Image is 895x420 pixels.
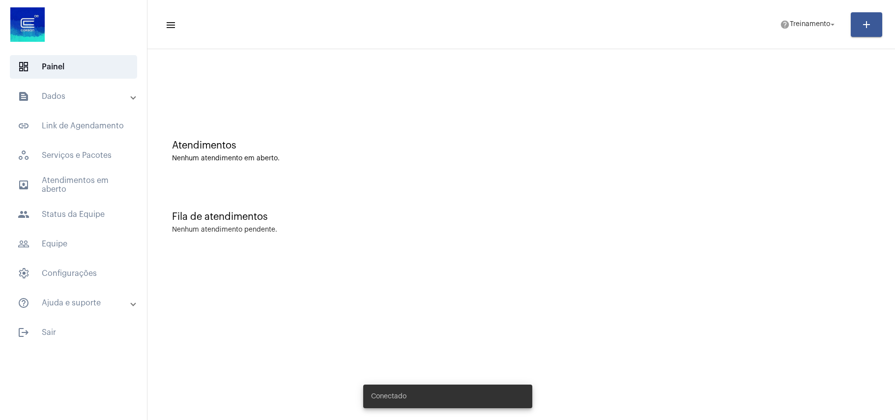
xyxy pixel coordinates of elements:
[8,5,47,44] img: d4669ae0-8c07-2337-4f67-34b0df7f5ae4.jpeg
[172,155,870,162] div: Nenhum atendimento em aberto.
[10,144,137,167] span: Serviços e Pacotes
[790,21,830,28] span: Treinamento
[10,262,137,285] span: Configurações
[18,150,29,161] span: sidenav icon
[18,120,29,132] mat-icon: sidenav icon
[18,61,29,73] span: sidenav icon
[10,232,137,256] span: Equipe
[18,90,29,102] mat-icon: sidenav icon
[172,211,870,222] div: Fila de atendimentos
[18,179,29,191] mat-icon: sidenav icon
[10,55,137,79] span: Painel
[18,327,29,338] mat-icon: sidenav icon
[18,238,29,250] mat-icon: sidenav icon
[18,268,29,279] span: sidenav icon
[18,209,29,220] mat-icon: sidenav icon
[172,226,277,234] div: Nenhum atendimento pendente.
[10,203,137,226] span: Status da Equipe
[10,321,137,344] span: Sair
[774,15,843,34] button: Treinamento
[18,90,131,102] mat-panel-title: Dados
[780,20,790,30] mat-icon: help
[6,291,147,315] mat-expansion-panel-header: sidenav iconAjuda e suporte
[172,140,870,151] div: Atendimentos
[828,20,837,29] mat-icon: arrow_drop_down
[861,19,872,30] mat-icon: add
[10,173,137,197] span: Atendimentos em aberto
[18,297,29,309] mat-icon: sidenav icon
[165,19,175,31] mat-icon: sidenav icon
[18,297,131,309] mat-panel-title: Ajuda e suporte
[371,391,406,401] span: Conectado
[6,85,147,108] mat-expansion-panel-header: sidenav iconDados
[10,114,137,138] span: Link de Agendamento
